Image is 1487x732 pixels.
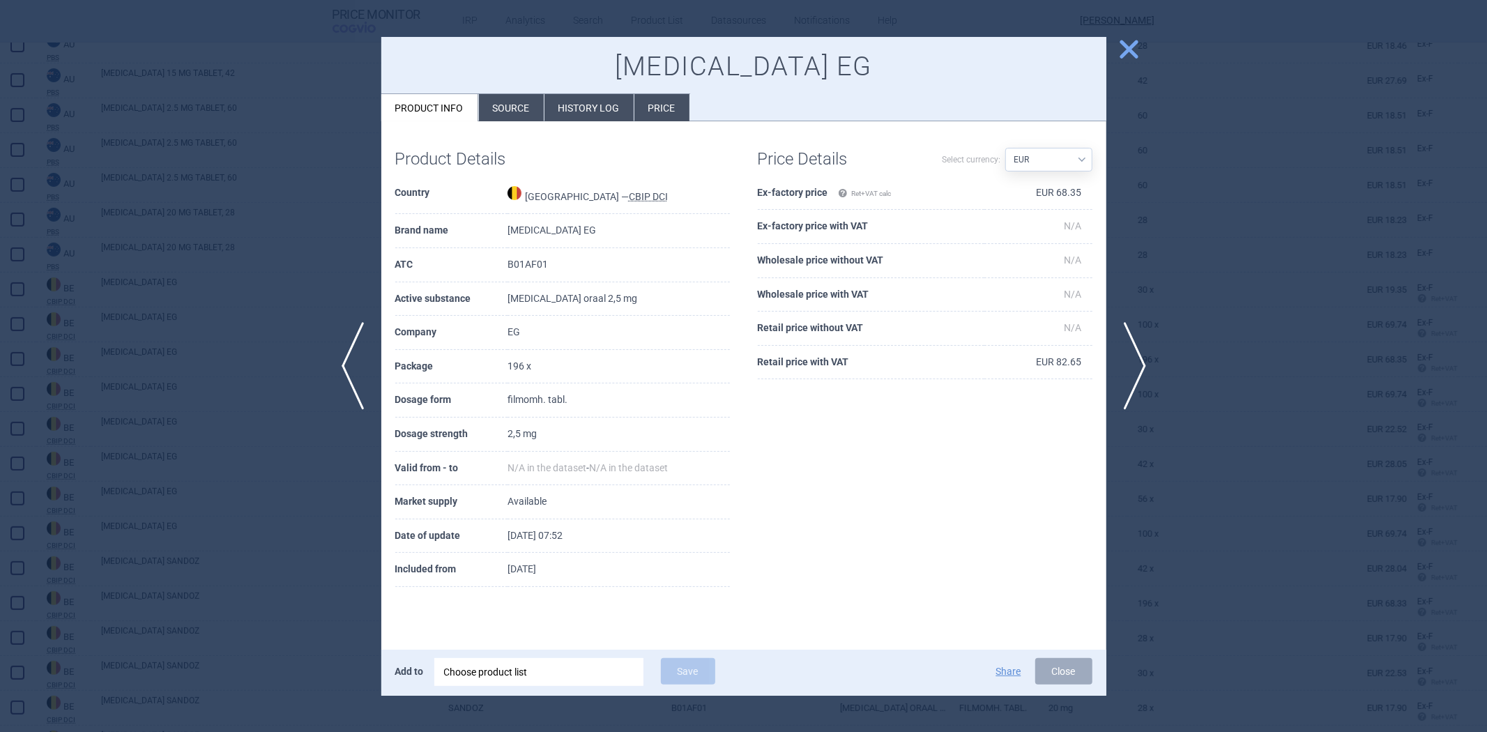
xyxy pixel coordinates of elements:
td: [DATE] 07:52 [508,519,730,554]
td: filmomh. tabl. [508,383,730,418]
th: Ex-factory price with VAT [758,210,984,244]
th: ATC [395,248,508,282]
td: 196 x [508,350,730,384]
span: Ret+VAT calc [838,190,892,197]
th: Valid from - to [395,452,508,486]
li: Price [634,94,689,121]
th: Included from [395,553,508,587]
th: Active substance [395,282,508,317]
h1: Product Details [395,149,563,169]
abbr: CBIP DCI — Belgian Center for Pharmacotherapeutic Information (CBIP) [629,191,668,202]
th: Wholesale price with VAT [758,278,984,312]
span: N/A [1065,254,1082,266]
th: Ex-factory price [758,176,984,211]
span: N/A [1065,220,1082,231]
td: [DATE] [508,553,730,587]
p: Add to [395,658,424,685]
td: [GEOGRAPHIC_DATA] — [508,176,730,215]
th: Dosage form [395,383,508,418]
h1: Price Details [758,149,925,169]
td: 2,5 mg [508,418,730,452]
button: Save [661,658,715,685]
th: Brand name [395,214,508,248]
span: N/A in the dataset [589,462,668,473]
span: N/A in the dataset [508,462,586,473]
td: EG [508,316,730,350]
span: N/A [1065,322,1082,333]
li: Source [479,94,544,121]
th: Retail price with VAT [758,346,984,380]
td: [MEDICAL_DATA] oraal 2,5 mg [508,282,730,317]
button: Share [996,666,1021,676]
td: EUR 68.35 [984,176,1092,211]
td: B01AF01 [508,248,730,282]
th: Country [395,176,508,215]
td: EUR 82.65 [984,346,1092,380]
th: Package [395,350,508,384]
div: Choose product list [434,658,643,686]
img: Belgium [508,186,521,200]
div: Choose product list [444,658,634,686]
th: Wholesale price without VAT [758,244,984,278]
th: Dosage strength [395,418,508,452]
td: Available [508,485,730,519]
li: History log [544,94,634,121]
th: Company [395,316,508,350]
th: Date of update [395,519,508,554]
label: Select currency: [943,148,1001,171]
th: Market supply [395,485,508,519]
span: N/A [1065,289,1082,300]
li: Product info [381,94,478,121]
h1: [MEDICAL_DATA] EG [395,51,1092,83]
td: [MEDICAL_DATA] EG [508,214,730,248]
td: - [508,452,730,486]
th: Retail price without VAT [758,312,984,346]
button: Close [1035,658,1092,685]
